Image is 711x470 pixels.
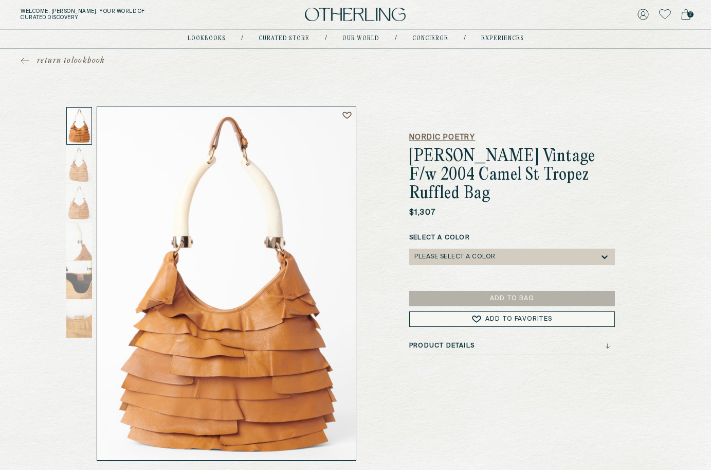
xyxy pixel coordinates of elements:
a: return tolookbook [21,56,105,66]
img: Thumbnail 2 [66,146,92,183]
button: Add to Favorites [409,311,615,327]
a: Curated store [259,36,309,41]
a: concierge [412,36,448,41]
img: Thumbnail 5 [66,262,92,299]
div: / [395,34,397,43]
img: Thumbnail 4 [66,223,92,260]
span: return to lookbook [37,56,105,66]
span: Add to Favorites [485,316,552,322]
img: Thumbnail 3 [66,184,92,222]
a: experiences [481,36,524,41]
div: / [241,34,243,43]
img: Tom Ford Vintage F/W 2004 Camel St Tropez Ruffled Bag [97,107,356,460]
span: 2 [687,11,694,18]
label: Select a Color [409,233,615,242]
a: lookbooks [188,36,226,41]
button: Add to Bag [409,291,615,306]
img: logo [305,8,406,22]
div: / [464,34,466,43]
h5: Nordic Poetry [409,132,615,143]
h3: Product Details [409,342,475,350]
div: / [325,34,327,43]
a: Our world [342,36,379,41]
div: Please select a Color [414,253,496,260]
p: $1,307 [409,207,435,218]
h1: [PERSON_NAME] Vintage F/w 2004 Camel St Tropez Ruffled Bag [409,148,615,203]
a: 2 [681,7,690,22]
img: Thumbnail 6 [66,300,92,338]
h5: Welcome, [PERSON_NAME] . Your world of curated discovery. [21,8,222,21]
